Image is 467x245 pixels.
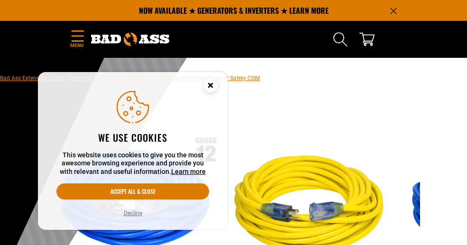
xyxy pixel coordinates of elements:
span: Menu [70,42,84,49]
summary: Menu [70,28,84,51]
aside: Cookie Consent [38,72,228,230]
img: Bad Ass Extension Cords [91,33,169,46]
button: Decline [121,209,145,218]
button: Accept all & close [56,183,209,200]
a: Learn more [171,168,206,175]
p: This website uses cookies to give you the most awesome browsing experience and provide you with r... [56,151,209,176]
summary: Search [333,32,348,47]
h2: We use cookies [56,131,209,144]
